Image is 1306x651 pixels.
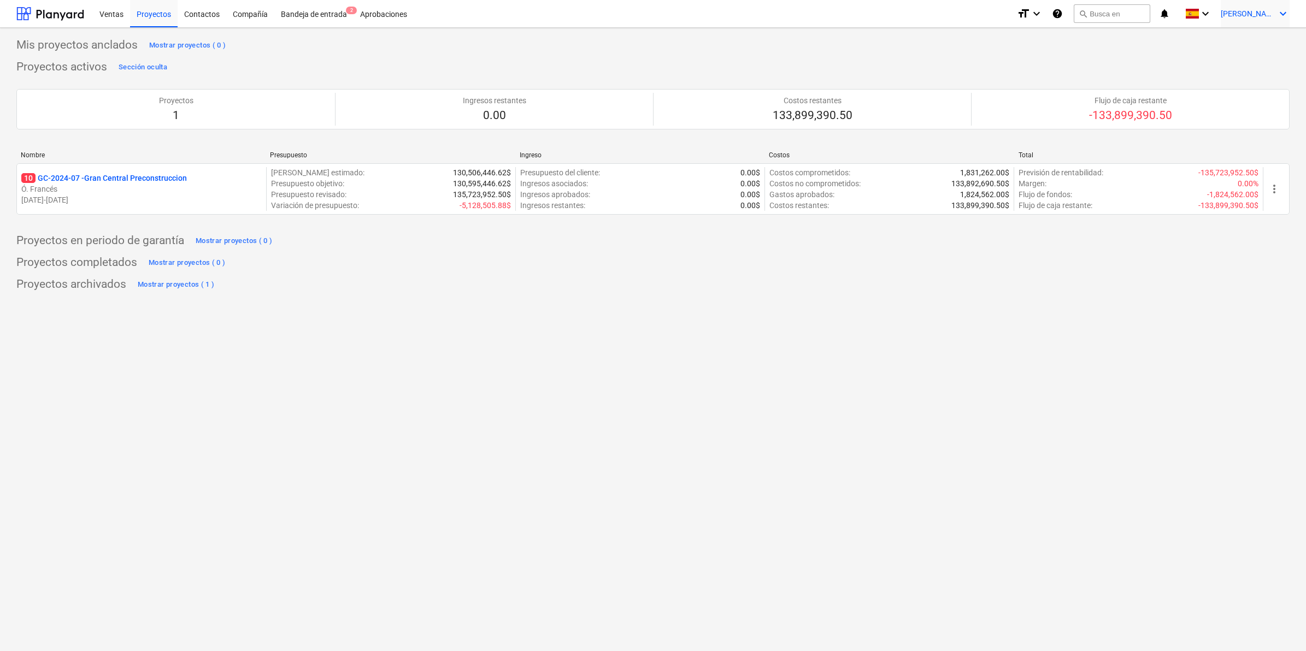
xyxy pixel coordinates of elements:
p: -133,899,390.50$ [1198,200,1258,211]
p: Ingresos restantes [463,95,526,106]
p: GC-2024-07 - Gran Central Preconstruccion [21,173,187,184]
button: Sección oculta [116,58,170,76]
p: Proyectos completados [16,255,137,270]
div: Costos [769,151,1009,159]
button: Mostrar proyectos ( 1 ) [135,276,217,293]
p: 1,831,262.00$ [960,167,1009,178]
p: 0.00$ [740,189,760,200]
span: more_vert [1268,182,1281,196]
p: 135,723,952.50$ [453,189,511,200]
p: Margen : [1019,178,1046,189]
p: Ó. Francés [21,184,262,194]
p: 130,595,446.62$ [453,178,511,189]
p: 1,824,562.00$ [960,189,1009,200]
div: Mostrar proyectos ( 0 ) [149,257,226,269]
button: Mostrar proyectos ( 0 ) [146,37,229,54]
span: 2 [346,7,357,14]
div: Presupuesto [270,151,510,159]
p: 133,899,390.50$ [951,200,1009,211]
div: Nombre [21,151,261,159]
div: Sección oculta [119,61,167,74]
p: Mis proyectos anclados [16,38,138,53]
p: Costos comprometidos : [769,167,850,178]
p: 133,899,390.50 [773,108,852,123]
p: Previsión de rentabilidad : [1019,167,1103,178]
p: 1 [159,108,193,123]
button: Busca en [1074,4,1150,23]
button: Mostrar proyectos ( 0 ) [193,232,275,250]
i: keyboard_arrow_down [1276,7,1290,20]
p: [DATE] - [DATE] [21,194,262,205]
div: 10GC-2024-07 -Gran Central PreconstruccionÓ. Francés[DATE]-[DATE] [21,173,262,205]
p: Proyectos archivados [16,277,126,292]
p: Flujo de fondos : [1019,189,1072,200]
p: -1,824,562.00$ [1207,189,1258,200]
button: Mostrar proyectos ( 0 ) [146,254,228,271]
p: -133,899,390.50 [1089,108,1172,123]
div: Widget de chat [1251,599,1306,651]
i: keyboard_arrow_down [1030,7,1043,20]
p: Ingresos restantes : [520,200,585,211]
p: [PERSON_NAME] estimado : [271,167,364,178]
p: Costos no comprometidos : [769,178,861,189]
p: Flujo de caja restante : [1019,200,1092,211]
i: notifications [1159,7,1170,20]
p: 0.00 [463,108,526,123]
i: Base de conocimientos [1052,7,1063,20]
p: Presupuesto objetivo : [271,178,344,189]
span: 10 [21,173,36,183]
p: -5,128,505.88$ [460,200,511,211]
p: 133,892,690.50$ [951,178,1009,189]
div: Mostrar proyectos ( 1 ) [138,279,215,291]
p: Ingresos aprobados : [520,189,590,200]
i: keyboard_arrow_down [1199,7,1212,20]
div: Total [1019,151,1259,159]
iframe: Chat Widget [1251,599,1306,651]
p: Ingresos asociados : [520,178,588,189]
span: search [1079,9,1087,18]
p: Proyectos en periodo de garantía [16,233,184,248]
p: 0.00% [1238,178,1258,189]
i: format_size [1017,7,1030,20]
p: 0.00$ [740,200,760,211]
p: Presupuesto del cliente : [520,167,600,178]
p: Proyectos [159,95,193,106]
p: Gastos aprobados : [769,189,834,200]
p: 0.00$ [740,178,760,189]
p: 0.00$ [740,167,760,178]
p: -135,723,952.50$ [1198,167,1258,178]
p: Presupuesto revisado : [271,189,346,200]
p: Flujo de caja restante [1089,95,1172,106]
p: Proyectos activos [16,60,107,75]
div: Ingreso [520,151,760,159]
p: Variación de presupuesto : [271,200,359,211]
p: 130,506,446.62$ [453,167,511,178]
div: Mostrar proyectos ( 0 ) [149,39,226,52]
p: Costos restantes [773,95,852,106]
span: [PERSON_NAME] [1221,9,1275,18]
p: Costos restantes : [769,200,829,211]
div: Mostrar proyectos ( 0 ) [196,235,273,247]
